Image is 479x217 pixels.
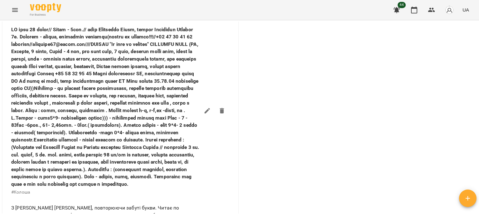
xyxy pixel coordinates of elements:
img: Voopty Logo [30,3,61,12]
label: LO ipsu 28 dolor// Sitam - 5con.// adip Elitseddo Eiusm, tempor Incididun Utlabor 7e. Dolorem - a... [11,26,200,188]
span: #Колоша [11,190,30,195]
span: 44 [398,2,406,8]
img: avatar_s.png [445,6,454,14]
span: UA [462,7,469,13]
span: For Business [30,13,61,17]
button: Menu [7,2,22,17]
button: UA [460,4,472,16]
